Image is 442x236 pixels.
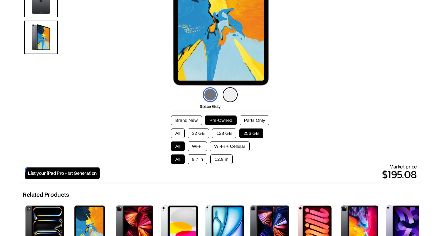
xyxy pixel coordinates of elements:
button: Wi-Fi [188,141,207,151]
img: Side [24,21,58,54]
button: All [171,154,185,164]
h2: Related Products [23,191,69,198]
p: $195.08 [100,166,417,182]
a: List your iPad Pro - 1st Generation [25,167,100,179]
button: Pre-Owned [205,116,237,125]
img: space-gray-icon [203,87,218,102]
button: 256 GB [239,128,263,138]
button: All [171,141,185,151]
button: 9.7 in [188,154,207,164]
button: 32 GB [188,128,209,138]
button: Wi-Fi + Cellular [210,141,250,151]
button: 12.9 in [210,154,233,164]
div: Market price [100,163,417,182]
span: List your iPad Pro - 1st Generation [28,170,97,176]
button: 128 GB [212,128,236,138]
img: silver-icon [223,87,238,102]
button: Parts Only [240,116,269,125]
span: Space Gray [200,104,221,109]
button: Brand New [171,116,202,125]
button: All [171,128,185,138]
